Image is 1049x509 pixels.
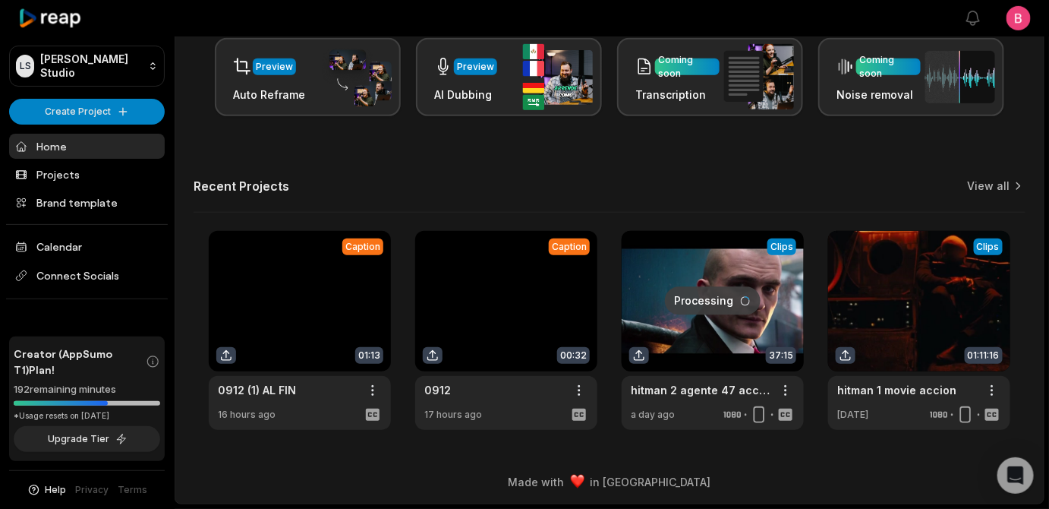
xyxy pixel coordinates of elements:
[9,134,165,159] a: Home
[40,52,142,80] p: [PERSON_NAME] Studio
[9,162,165,187] a: Projects
[16,55,34,77] div: LS
[837,382,956,398] a: hitman 1 movie accion
[14,346,146,378] span: Creator (AppSumo T1) Plan!
[424,382,451,398] a: 0912
[189,474,1030,490] div: Made with in [GEOGRAPHIC_DATA]
[194,179,289,194] h2: Recent Projects
[233,87,305,103] h3: Auto Reframe
[46,483,67,497] span: Help
[724,44,794,109] img: transcription.png
[118,483,148,497] a: Terms
[457,60,494,74] div: Preview
[27,483,67,497] button: Help
[14,410,160,422] div: *Usage resets on [DATE]
[859,53,918,81] div: Coming soon
[322,48,392,107] img: auto_reframe.png
[997,457,1034,494] div: Open Intercom Messenger
[523,44,593,110] img: ai_dubbing.png
[434,87,497,103] h3: AI Dubbing
[9,234,165,259] a: Calendar
[218,382,296,398] a: 0912 (1) AL FIN
[14,382,160,397] div: 192 remaining minutes
[9,190,165,215] a: Brand template
[9,262,165,289] span: Connect Socials
[256,60,293,74] div: Preview
[14,426,160,452] button: Upgrade Tier
[635,87,720,103] h3: Transcription
[658,53,717,81] div: Coming soon
[76,483,109,497] a: Privacy
[968,179,1010,194] a: View all
[9,99,165,125] button: Create Project
[631,382,770,398] a: hitman 2 agente 47 accion movie
[836,87,921,103] h3: Noise removal
[925,51,995,103] img: noise_removal.png
[571,475,584,488] img: heart emoji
